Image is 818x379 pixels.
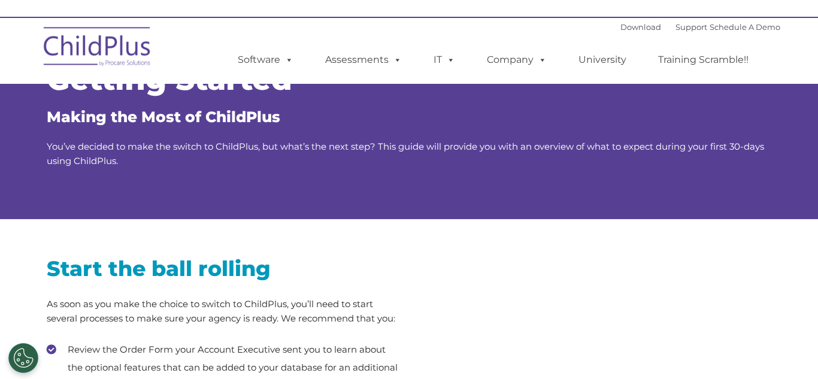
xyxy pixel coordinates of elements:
[226,48,305,72] a: Software
[475,48,559,72] a: Company
[675,22,707,32] a: Support
[566,48,638,72] a: University
[47,297,400,326] p: As soon as you make the choice to switch to ChildPlus, you’ll need to start several processes to ...
[710,22,780,32] a: Schedule A Demo
[47,255,400,282] h2: Start the ball rolling
[313,48,414,72] a: Assessments
[620,22,780,32] font: |
[38,19,157,78] img: ChildPlus by Procare Solutions
[422,48,467,72] a: IT
[47,108,280,126] span: Making the Most of ChildPlus
[620,22,661,32] a: Download
[47,141,764,166] span: You’ve decided to make the switch to ChildPlus, but what’s the next step? This guide will provide...
[646,48,761,72] a: Training Scramble!!
[8,343,38,373] button: Cookies Settings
